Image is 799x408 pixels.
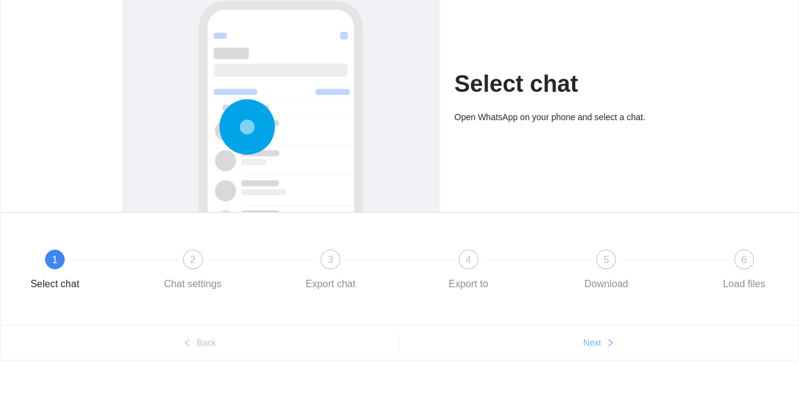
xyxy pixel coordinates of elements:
[30,274,79,294] div: Select chat
[433,250,571,294] div: 4Export to
[583,336,601,349] span: Next
[604,255,609,265] span: 5
[465,255,471,265] span: 4
[1,333,399,353] button: leftBack
[295,250,433,294] div: 3Export chat
[454,110,677,124] div: Open WhatsApp on your phone and select a chat.
[584,274,628,294] div: Download
[606,338,615,348] span: right
[449,274,488,294] div: Export to
[742,255,747,265] span: 6
[164,274,221,294] div: Chat settings
[306,274,356,294] div: Export chat
[52,255,58,265] span: 1
[708,250,780,294] div: 6Load files
[328,255,334,265] span: 3
[723,274,766,294] div: Load files
[454,70,677,99] h1: Select chat
[157,250,295,294] div: 2Chat settings
[399,333,798,353] button: Nextright
[570,250,708,294] div: 5Download
[19,250,157,294] div: 1Select chat
[190,255,195,265] span: 2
